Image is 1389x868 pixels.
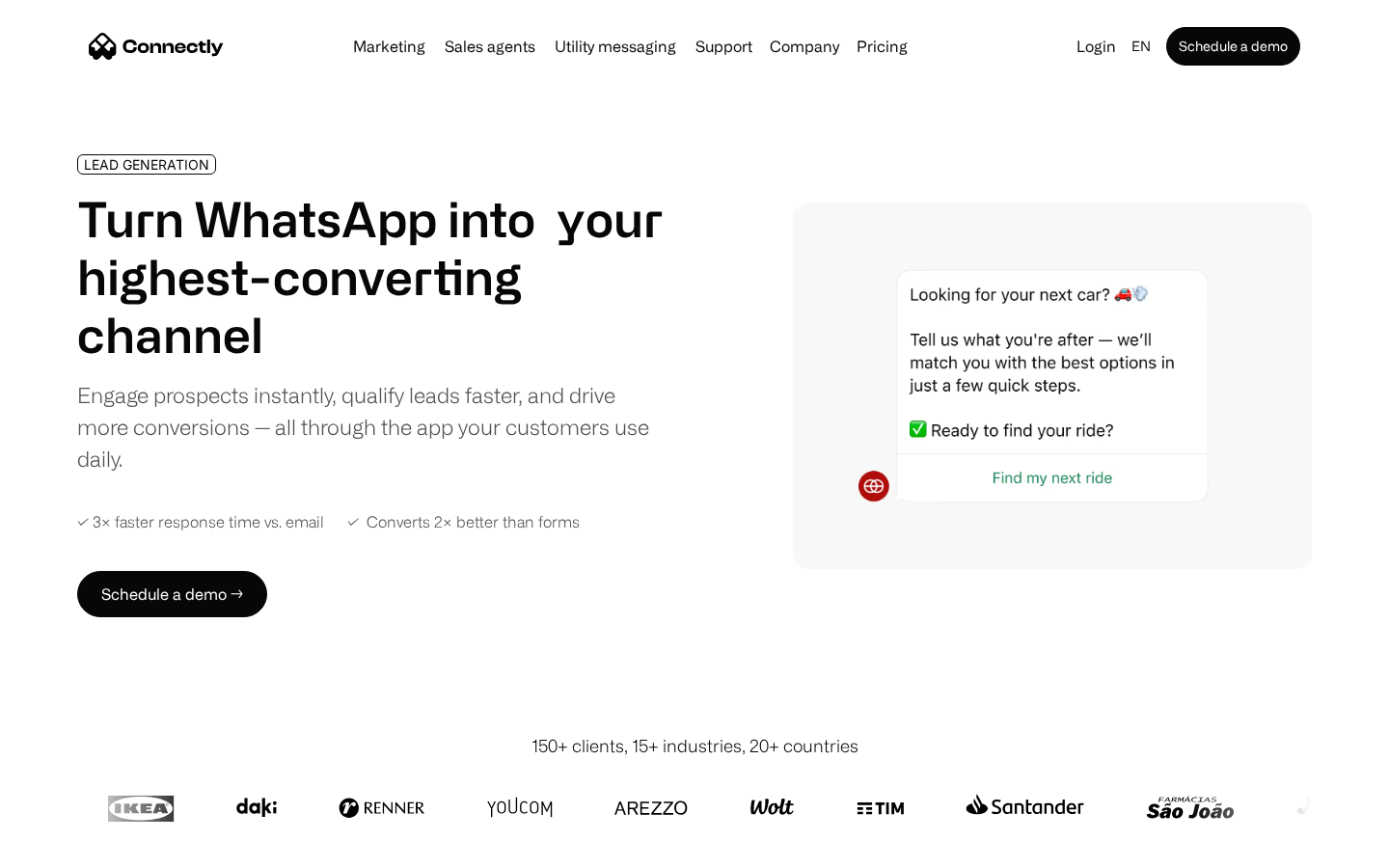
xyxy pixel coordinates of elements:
[77,190,664,364] h1: Turn WhatsApp into your highest-converting channel
[437,39,543,54] a: Sales agents
[1069,33,1124,60] a: Login
[688,39,760,54] a: Support
[19,832,116,861] aside: Language selected: English
[849,39,915,54] a: Pricing
[77,379,664,475] div: Engage prospects instantly, qualify leads faster, and drive more conversions — all through the ap...
[1131,33,1151,60] div: en
[770,33,839,60] div: Company
[77,571,267,617] a: Schedule a demo →
[77,513,324,531] div: ✓ 3× faster response time vs. email
[347,513,580,531] div: ✓ Converts 2× better than forms
[345,39,433,54] a: Marketing
[531,733,858,759] div: 150+ clients, 15+ industries, 20+ countries
[84,157,209,172] div: LEAD GENERATION
[547,39,684,54] a: Utility messaging
[1166,27,1300,66] a: Schedule a demo
[39,834,116,861] ul: Language list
